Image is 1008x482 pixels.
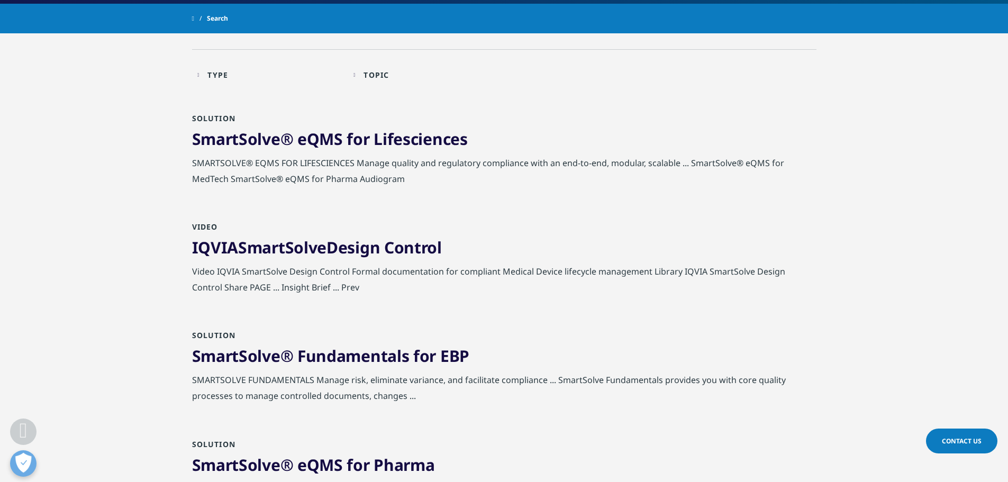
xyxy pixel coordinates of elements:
span: Video [192,222,218,232]
a: Contact Us [926,429,997,453]
span: SmartSolve [238,237,326,258]
span: Solution [192,330,236,340]
span: SmartSolve [192,454,280,476]
button: Open Preferences [10,450,37,477]
a: SmartSolve® eQMS for Pharma [192,454,435,476]
div: SMARTSOLVE FUNDAMENTALS Manage risk, eliminate variance, and facilitate compliance ... SmartSolve... [192,372,816,409]
a: SmartSolve® Fundamentals for EBP [192,345,469,367]
div: Topic facet. [364,70,389,80]
div: Video IQVIA SmartSolve Design Control Formal documentation for compliant Medical Device lifecycle... [192,263,816,301]
span: SmartSolve [192,128,280,150]
span: SmartSolve [192,345,280,367]
a: SmartSolve® eQMS for Lifesciences [192,128,468,150]
a: IQVIASmartSolveDesign Control [192,237,442,258]
div: Type facet. [207,70,228,80]
span: Solution [192,439,236,449]
span: Solution [192,113,236,123]
span: Contact Us [942,436,982,445]
div: SMARTSOLVE® EQMS FOR LIFESCIENCES Manage quality and regulatory compliance with an end-to-end, mo... [192,155,816,192]
span: Search [207,9,228,28]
